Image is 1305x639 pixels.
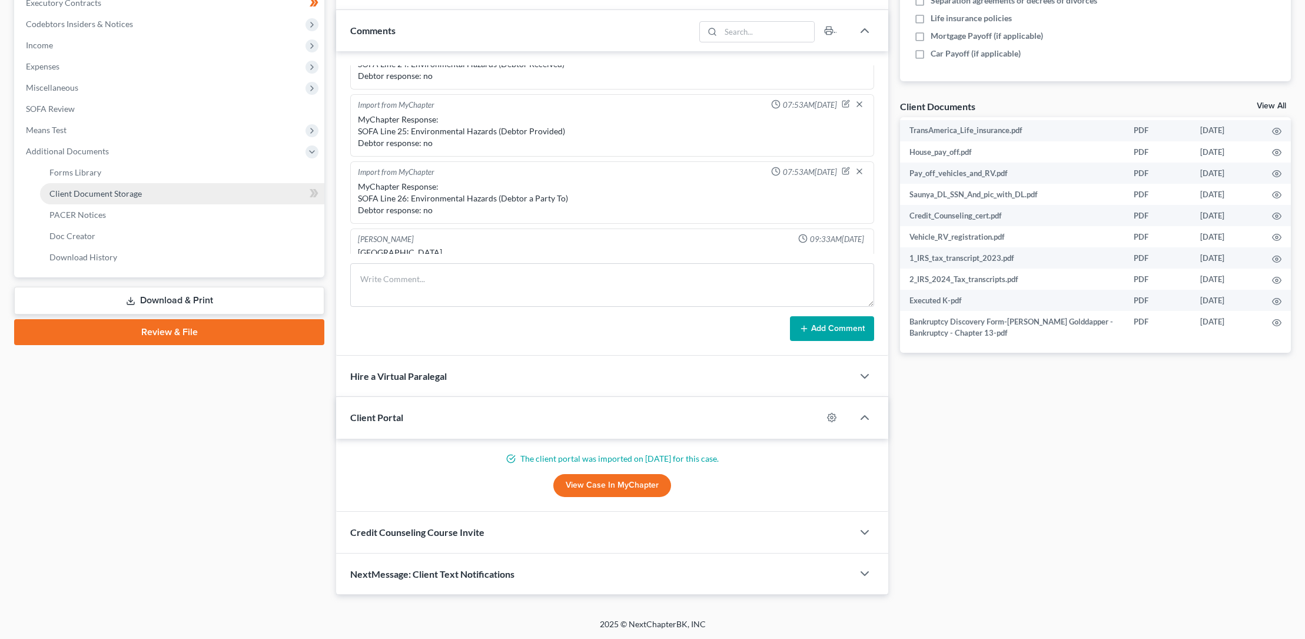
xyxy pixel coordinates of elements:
[900,247,1124,269] td: 1_IRS_tax_transcript_2023.pdf
[1191,269,1263,290] td: [DATE]
[900,290,1124,311] td: Executed K-pdf
[1191,247,1263,269] td: [DATE]
[1124,226,1191,247] td: PDF
[350,453,874,465] p: The client portal was imported on [DATE] for this case.
[358,181,866,216] div: MyChapter Response: SOFA Line 26: Environmental Hazards (Debtor a Party To) Debtor response: no
[40,204,324,226] a: PACER Notices
[26,82,78,92] span: Miscellaneous
[1257,102,1286,110] a: View All
[26,19,133,29] span: Codebtors Insiders & Notices
[783,167,837,178] span: 07:53AM[DATE]
[1124,120,1191,141] td: PDF
[900,184,1124,205] td: Saunya_DL_SSN_And_pic_with_DL.pdf
[1191,290,1263,311] td: [DATE]
[900,226,1124,247] td: Vehicle_RV_registration.pdf
[358,100,434,111] div: Import from MyChapter
[14,319,324,345] a: Review & File
[1124,141,1191,163] td: PDF
[931,12,1012,24] span: Life insurance policies
[40,162,324,183] a: Forms Library
[26,125,67,135] span: Means Test
[350,370,447,382] span: Hire a Virtual Paralegal
[900,205,1124,226] td: Credit_Counseling_cert.pdf
[1124,163,1191,184] td: PDF
[900,100,975,112] div: Client Documents
[26,61,59,71] span: Expenses
[720,22,814,42] input: Search...
[350,568,514,580] span: NextMessage: Client Text Notifications
[1124,184,1191,205] td: PDF
[783,100,837,111] span: 07:53AM[DATE]
[1191,141,1263,163] td: [DATE]
[49,188,142,198] span: Client Document Storage
[40,247,324,268] a: Download History
[358,167,434,178] div: Import from MyChapter
[16,98,324,120] a: SOFA Review
[350,527,484,538] span: Credit Counseling Course Invite
[931,30,1043,42] span: Mortgage Payoff (if applicable)
[931,48,1021,59] span: Car Payoff (if applicable)
[26,104,75,114] span: SOFA Review
[1124,311,1191,343] td: PDF
[810,234,864,245] span: 09:33AM[DATE]
[14,287,324,314] a: Download & Print
[358,114,866,149] div: MyChapter Response: SOFA Line 25: Environmental Hazards (Debtor Provided) Debtor response: no
[26,146,109,156] span: Additional Documents
[49,231,95,241] span: Doc Creator
[1191,226,1263,247] td: [DATE]
[900,141,1124,163] td: House_pay_off.pdf
[40,183,324,204] a: Client Document Storage
[1191,311,1263,343] td: [DATE]
[553,474,671,498] a: View Case in MyChapter
[1124,269,1191,290] td: PDF
[1124,205,1191,226] td: PDF
[900,311,1124,343] td: Bankruptcy Discovery Form-[PERSON_NAME] Golddapper - Bankruptcy - Chapter 13-pdf
[358,234,414,245] div: [PERSON_NAME]
[49,210,106,220] span: PACER Notices
[900,269,1124,290] td: 2_IRS_2024_Tax_transcripts.pdf
[1191,120,1263,141] td: [DATE]
[49,252,117,262] span: Download History
[1191,205,1263,226] td: [DATE]
[1124,290,1191,311] td: PDF
[350,412,403,423] span: Client Portal
[350,25,396,36] span: Comments
[358,247,866,259] div: [GEOGRAPHIC_DATA]
[790,316,874,341] button: Add Comment
[1191,163,1263,184] td: [DATE]
[900,163,1124,184] td: Pay_off_vehicles_and_RV.pdf
[1124,247,1191,269] td: PDF
[1191,184,1263,205] td: [DATE]
[900,120,1124,141] td: TransAmerica_Life_insurance.pdf
[40,226,324,247] a: Doc Creator
[26,40,53,50] span: Income
[49,167,101,177] span: Forms Library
